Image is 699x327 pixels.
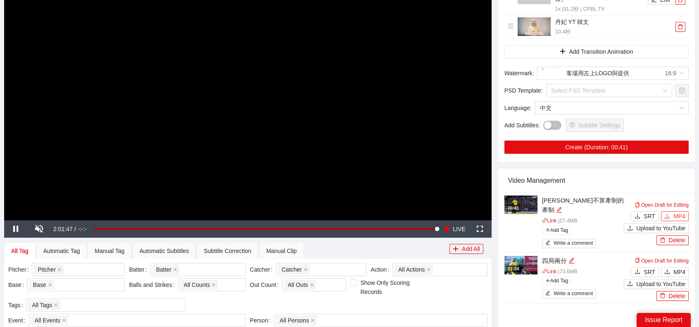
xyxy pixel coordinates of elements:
span: close [311,318,315,322]
img: ae4c93b7-6fb9-4ca7-90c1-59a4252fddda.jpg [504,196,537,214]
div: Edit [568,256,575,266]
div: Issue Report [637,313,691,327]
button: Unmute [27,220,50,238]
a: linkLink [542,269,557,274]
span: Pitcher [38,265,56,274]
img: %E5%AE%A2%E5%A0%B4%E7%94%A8%E5%B7%A6%E4%B8%8ALOGO%E8%88%87%E6%8F%90%E4%BE%9B.png [542,68,560,79]
label: Base [8,278,27,291]
span: Base [33,280,46,289]
span: 2:01:47 [53,226,73,232]
span: upload [627,281,633,287]
span: All Counts [180,280,218,290]
button: Pause [4,220,27,238]
button: plusAdd All [449,244,483,254]
span: SRT [644,212,655,221]
span: Upload to YouTube [636,224,685,233]
span: link [542,218,547,223]
button: setting [675,84,689,97]
span: edit [545,291,551,297]
label: Catcher [250,263,276,276]
span: Show Only Scoring Records [357,278,427,296]
div: 客場用左上LOGO與提供 [542,67,629,79]
span: -:-:- [78,226,87,232]
button: Create (Duration: 00:41) [504,141,689,154]
span: All Actions [395,265,433,274]
span: menu [508,23,514,29]
div: Video Management [508,169,685,192]
span: close [304,267,308,272]
div: Manual Tag [95,246,124,255]
button: editWrite a comment [542,239,597,248]
div: Edit [556,205,562,215]
a: Open Draft for Editing [635,258,689,264]
span: LIVE [453,220,465,238]
label: Action [371,263,392,276]
div: Automatic Tag [43,246,80,255]
img: thumbnail.png [518,17,551,36]
span: download [635,213,640,220]
span: edit [568,258,575,264]
span: close [427,267,431,272]
label: Event [8,314,29,327]
span: All Persons [280,316,309,325]
span: All Outs [284,280,316,290]
button: plusAdd Transition Animation [504,45,689,58]
div: Subtitle Correction [204,246,251,255]
span: Add Tag [542,226,572,235]
span: Watermark : [504,69,534,78]
span: plus [545,227,550,232]
button: Fullscreen [468,220,492,238]
span: close [62,318,66,322]
span: 中文 [540,102,684,114]
img: f95825a2-9c82-49d7-96ae-c3cbaf34023e.jpg [504,256,537,274]
label: Tags [8,298,26,312]
span: Base [29,280,54,290]
div: Manual Clip [266,246,297,255]
span: edit [556,207,562,213]
span: close [48,283,52,287]
span: close [57,267,62,272]
span: upload [627,225,633,232]
button: editWrite a comment [542,289,597,298]
span: link [542,269,547,274]
button: deleteDelete [656,291,689,301]
span: All Outs [288,280,308,289]
span: All Events [35,316,60,325]
p: | 27.4 MB [542,217,624,225]
label: Person [250,314,274,327]
span: copy [635,203,640,208]
button: downloadSRT [631,211,659,221]
span: SRT [644,267,655,277]
button: downloadSRT [631,267,659,277]
button: delete [675,22,685,32]
a: Open Draft for Editing [635,202,689,208]
span: Upload to YouTube [636,279,685,289]
div: Automatic Subtitles [139,246,189,255]
button: deleteDelete [656,235,689,245]
span: Add Subtitles : [504,121,540,130]
p: 1x | 31.2 秒 | CPBL TV [555,5,646,14]
span: plus [560,48,566,55]
span: PSD Template : [504,86,543,95]
button: uploadUpload to YouTube [624,223,689,233]
span: plus [545,278,550,283]
div: [PERSON_NAME]不算牽制的牽制 [542,196,624,215]
span: delete [676,24,685,30]
label: Pitcher [8,263,32,276]
span: close [212,283,216,287]
div: 四局兩分 [542,256,624,266]
div: Progress Bar [94,228,437,230]
span: edit [545,240,551,246]
span: Catcher [282,265,302,274]
span: MP4 [673,267,685,277]
button: Seek to live, currently playing live [441,220,468,238]
button: settingSubtitle Settings [566,119,624,132]
span: download [635,269,640,275]
button: downloadMP4 [661,267,689,277]
div: 00:41 [506,205,521,212]
label: Out Count [250,278,282,291]
a: linkLink [542,218,557,224]
span: All Actions [398,265,425,274]
span: Add Tag [542,276,572,285]
span: Batter [156,265,171,274]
